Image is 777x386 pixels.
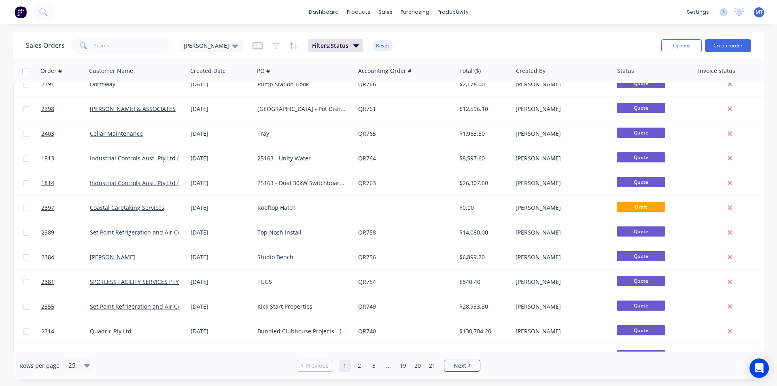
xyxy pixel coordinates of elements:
[297,362,333,370] a: Previous page
[257,228,347,237] div: Top Nosh Install
[358,228,376,236] a: QR758
[617,128,665,138] span: Quote
[339,360,351,372] a: Page 1 is your current page
[516,179,605,187] div: [PERSON_NAME]
[191,303,251,311] div: [DATE]
[41,228,54,237] span: 2389
[41,303,54,311] span: 2355
[41,105,54,113] span: 2398
[617,251,665,261] span: Quote
[397,6,433,18] div: purchasing
[257,130,347,138] div: Tray
[358,278,376,286] a: QR754
[459,67,481,75] div: Total ($)
[459,154,507,162] div: $8,597.60
[26,42,65,49] h1: Sales Orders
[90,179,189,187] a: Industrial Controls Aust. Pty Ltd (ICA)
[617,177,665,187] span: Quote
[358,130,376,137] a: QR765
[358,80,376,88] a: QR766
[358,327,376,335] a: QR740
[516,105,605,113] div: [PERSON_NAME]
[382,360,395,372] a: Jump forward
[374,6,397,18] div: sales
[89,67,133,75] div: Customer Name
[41,80,54,88] span: 2391
[516,253,605,261] div: [PERSON_NAME]
[41,253,54,261] span: 2384
[358,253,376,261] a: QR756
[749,358,769,378] div: Open Intercom Messenger
[459,105,507,113] div: $12,596.10
[41,319,90,343] a: 2314
[617,325,665,335] span: Quote
[191,278,251,286] div: [DATE]
[683,6,713,18] div: settings
[257,154,347,162] div: 25163 - Unity Water
[41,72,90,96] a: 2391
[426,360,438,372] a: Page 21
[257,105,347,113] div: [GEOGRAPHIC_DATA] - Pot Dishwasher Setup
[516,228,605,237] div: [PERSON_NAME]
[90,228,209,236] a: Set Point Refrigeration and Air Conditioning
[454,362,466,370] span: Next
[257,303,347,311] div: Kick Start Properties
[257,278,347,286] div: TUGS
[705,39,751,52] button: Create order
[358,154,376,162] a: QR764
[41,122,90,146] a: 2403
[90,80,115,88] a: Dormway
[358,179,376,187] a: QR763
[459,278,507,286] div: $840.40
[191,204,251,212] div: [DATE]
[516,204,605,212] div: [PERSON_NAME]
[617,301,665,311] span: Quote
[459,228,507,237] div: $14,080.00
[306,362,329,370] span: Previous
[308,39,363,52] button: Filters:Status
[459,253,507,261] div: $6,899.20
[90,278,192,286] a: SPOTLESS FACILITY SERVICES PTY. LTD
[353,360,365,372] a: Page 2
[459,327,507,335] div: $130,704.20
[90,253,135,261] a: [PERSON_NAME]
[358,67,412,75] div: Accounting Order #
[90,105,176,113] a: [PERSON_NAME] & ASSOCIATES
[257,253,347,261] div: Studio Bench
[516,303,605,311] div: [PERSON_NAME]
[257,80,347,88] div: Pump Station Hook
[257,327,347,335] div: Bundled Clubhouse Projects - [GEOGRAPHIC_DATA], [GEOGRAPHIC_DATA], [GEOGRAPHIC_DATA], [PERSON_NAME]
[516,67,546,75] div: Created By
[90,303,209,310] a: Set Point Refrigeration and Air Conditioning
[257,179,347,187] div: 25163 - Dual 30kW Switchboard - Unity Water
[459,303,507,311] div: $28,933.30
[191,327,251,335] div: [DATE]
[617,276,665,286] span: Quote
[41,327,54,335] span: 2314
[698,67,735,75] div: Invoice status
[756,9,763,16] span: MT
[617,350,665,360] span: Quote
[373,40,393,51] button: Reset
[41,97,90,121] a: 2398
[41,270,90,294] a: 2381
[257,204,347,212] div: Rooftop Hatch
[41,245,90,269] a: 2384
[184,41,229,50] span: [PERSON_NAME]
[358,105,376,113] a: QR761
[41,196,90,220] a: 2397
[617,202,665,212] span: Draft
[41,344,90,368] a: 2372
[412,360,424,372] a: Page 20
[191,130,251,138] div: [DATE]
[661,39,702,52] button: Options
[191,105,251,113] div: [DATE]
[516,278,605,286] div: [PERSON_NAME]
[617,67,634,75] div: Status
[191,179,251,187] div: [DATE]
[41,220,90,245] a: 2389
[459,204,507,212] div: $0.00
[617,103,665,113] span: Quote
[358,303,376,310] a: QR749
[459,130,507,138] div: $1,963.50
